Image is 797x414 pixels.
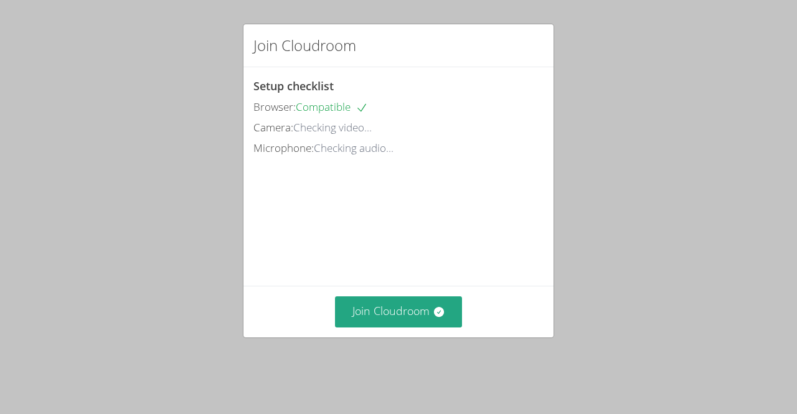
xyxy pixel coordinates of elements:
[253,34,356,57] h2: Join Cloudroom
[253,78,334,93] span: Setup checklist
[335,296,463,327] button: Join Cloudroom
[314,141,394,155] span: Checking audio...
[253,120,293,134] span: Camera:
[296,100,368,114] span: Compatible
[293,120,372,134] span: Checking video...
[253,141,314,155] span: Microphone:
[253,100,296,114] span: Browser:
